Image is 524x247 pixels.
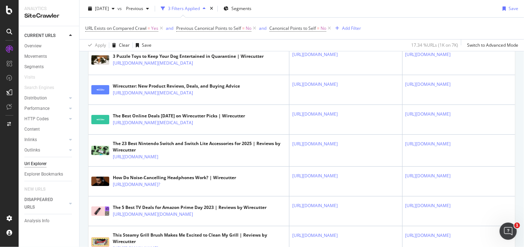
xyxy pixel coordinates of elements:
a: [URL][DOMAIN_NAME]? [113,181,160,188]
a: HTTP Codes [24,115,67,123]
div: NEW URLS [24,186,45,193]
a: [URL][DOMAIN_NAME] [113,153,158,160]
span: Previous Canonical Points to Self [176,25,241,31]
a: Overview [24,42,74,50]
span: 2025 Aug. 27th [95,5,109,11]
div: Search Engines [24,84,54,92]
button: Apply [85,39,106,51]
a: Analysis Info [24,217,74,225]
button: Save [133,39,152,51]
div: Analytics [24,6,73,12]
a: Segments [24,63,74,71]
div: Clear [119,42,130,48]
a: [URL][DOMAIN_NAME] [292,202,338,209]
a: [URL][DOMAIN_NAME][DOMAIN_NAME] [113,211,193,218]
div: Inlinks [24,136,37,144]
a: [URL][DOMAIN_NAME] [292,172,338,180]
div: and [259,25,266,31]
a: Explorer Bookmarks [24,171,74,178]
img: main image [91,177,109,186]
a: [URL][DOMAIN_NAME] [405,140,451,148]
div: Visits [24,74,35,81]
span: Canonical Points to Self [269,25,316,31]
div: DISAPPEARED URLS [24,196,61,211]
div: Explorer Bookmarks [24,171,63,178]
a: NEW URLS [24,186,53,193]
div: times [208,5,215,12]
span: vs [117,5,123,11]
div: 3 Puzzle Toys to Keep Your Dog Entertained in Quarantine | Wirecutter [113,53,264,60]
div: Apply [95,42,106,48]
div: Url Explorer [24,160,47,168]
span: Yes [151,23,158,33]
div: 17.34 % URLs ( 1K on 7K ) [411,42,458,48]
a: Movements [24,53,74,60]
a: [URL][DOMAIN_NAME] [405,232,451,239]
div: The 5 Best TV Deals for Amazon Prime Day 2023 | Reviews by Wirecutter [113,204,266,211]
button: Clear [109,39,130,51]
div: CURRENT URLS [24,32,56,39]
div: The Best Online Deals [DATE] on Wirecutter Picks | Wirecutter [113,113,245,119]
div: and [166,25,173,31]
div: Save [142,42,152,48]
a: Performance [24,105,67,112]
a: Outlinks [24,146,67,154]
div: How Do Noise-Cancelling Headphones Work? | Wirecutter [113,174,236,181]
div: HTTP Codes [24,115,49,123]
a: [URL][DOMAIN_NAME] [292,140,338,148]
span: = [317,25,319,31]
button: and [166,25,173,32]
button: [DATE] [85,3,117,14]
div: 3 Filters Applied [168,5,200,11]
iframe: Intercom live chat [500,223,517,240]
a: Search Engines [24,84,61,92]
span: = [242,25,245,31]
a: [URL][DOMAIN_NAME] [405,172,451,180]
div: Outlinks [24,146,40,154]
button: 3 Filters Applied [158,3,208,14]
div: Movements [24,53,47,60]
div: Switch to Advanced Mode [467,42,518,48]
a: [URL][DOMAIN_NAME][MEDICAL_DATA] [113,60,193,67]
img: main image [91,237,109,247]
img: main image [91,206,109,216]
div: Content [24,126,40,133]
div: Analysis Info [24,217,49,225]
a: Url Explorer [24,160,74,168]
a: CURRENT URLS [24,32,67,39]
a: [URL][DOMAIN_NAME][MEDICAL_DATA] [113,89,193,97]
a: [URL][DOMAIN_NAME] [405,51,451,58]
span: 1 [514,223,520,228]
span: = [148,25,150,31]
a: [URL][DOMAIN_NAME] [405,111,451,118]
div: Add Filter [342,25,361,31]
div: Distribution [24,94,47,102]
button: Segments [221,3,254,14]
img: main image [91,146,109,155]
a: Content [24,126,74,133]
span: No [246,23,251,33]
div: Performance [24,105,49,112]
div: This Steamy Grill Brush Makes Me Excited to Clean My Grill | Reviews by Wirecutter [113,232,286,245]
button: Previous [123,3,152,14]
button: Add Filter [332,24,361,33]
div: Overview [24,42,42,50]
button: and [259,25,266,32]
a: Inlinks [24,136,67,144]
div: Segments [24,63,44,71]
div: The 23 Best Nintendo Switch and Switch Lite Accessories for 2025 | Reviews by Wirecutter [113,140,286,153]
span: URL Exists on Compared Crawl [85,25,146,31]
div: Wirecutter: New Product Reviews, Deals, and Buying Advice [113,83,240,89]
a: Visits [24,74,42,81]
a: [URL][DOMAIN_NAME] [292,111,338,118]
div: Save [509,5,518,11]
a: [URL][DOMAIN_NAME] [405,81,451,88]
a: Distribution [24,94,67,102]
img: main image [91,115,109,124]
button: Switch to Advanced Mode [464,39,518,51]
img: main image [91,85,109,94]
span: Segments [231,5,251,11]
img: main image [91,55,109,65]
a: [URL][DOMAIN_NAME] [405,202,451,209]
a: [URL][DOMAIN_NAME] [292,51,338,58]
